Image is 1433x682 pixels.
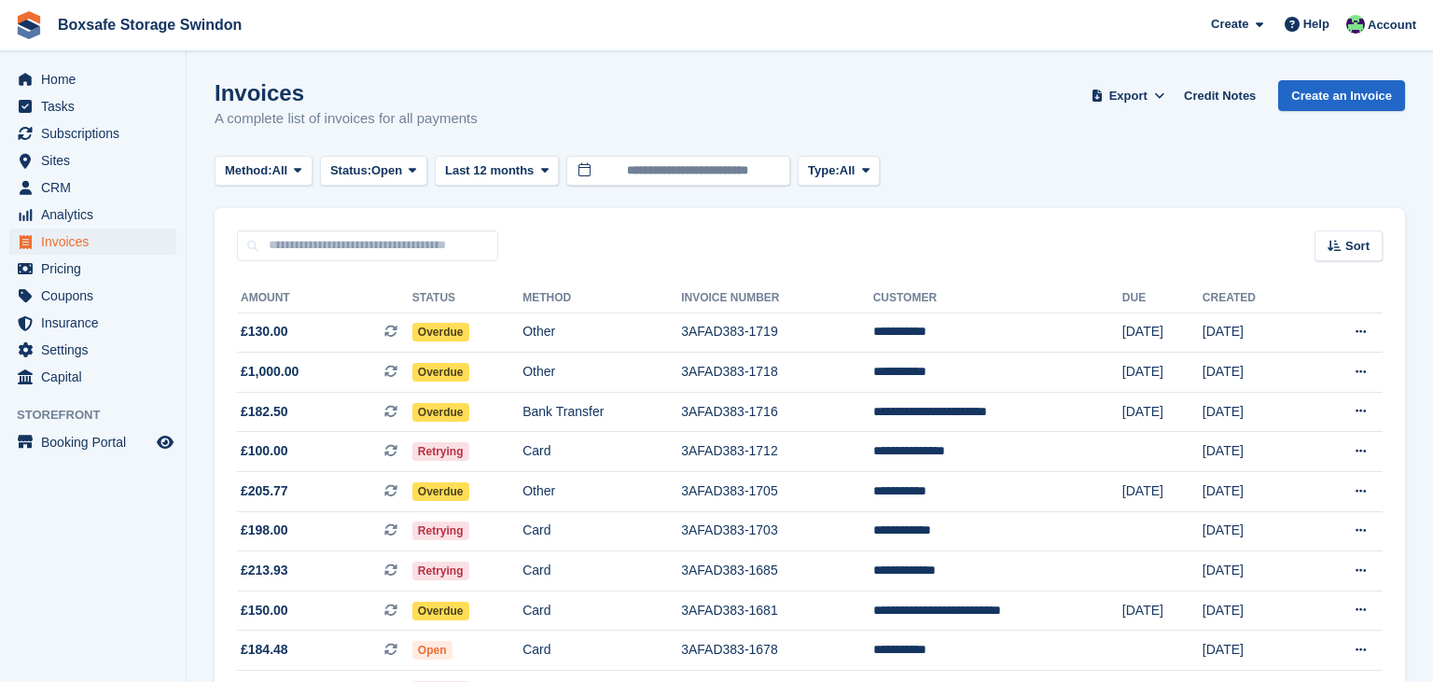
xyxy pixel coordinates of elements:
a: menu [9,66,176,92]
span: All [840,161,856,180]
td: 3AFAD383-1678 [681,631,872,671]
span: All [272,161,288,180]
a: menu [9,337,176,363]
td: 3AFAD383-1716 [681,392,872,432]
td: Other [522,472,681,512]
th: Method [522,284,681,313]
span: Settings [41,337,153,363]
span: £213.93 [241,561,288,580]
p: A complete list of invoices for all payments [215,108,478,130]
th: Amount [237,284,412,313]
td: [DATE] [1203,432,1306,472]
a: menu [9,283,176,309]
span: Help [1303,15,1329,34]
th: Status [412,284,522,313]
span: Overdue [412,602,469,620]
span: Coupons [41,283,153,309]
span: Capital [41,364,153,390]
td: [DATE] [1122,313,1203,353]
a: menu [9,429,176,455]
span: £100.00 [241,441,288,461]
th: Customer [873,284,1122,313]
a: menu [9,229,176,255]
span: Storefront [17,406,186,425]
td: [DATE] [1203,353,1306,393]
span: £205.77 [241,481,288,501]
td: 3AFAD383-1718 [681,353,872,393]
th: Created [1203,284,1306,313]
span: Last 12 months [445,161,534,180]
span: Analytics [41,202,153,228]
span: Overdue [412,403,469,422]
span: Create [1211,15,1248,34]
td: 3AFAD383-1703 [681,511,872,551]
span: Status: [330,161,371,180]
td: [DATE] [1203,511,1306,551]
td: [DATE] [1122,472,1203,512]
td: 3AFAD383-1712 [681,432,872,472]
span: £1,000.00 [241,362,299,382]
a: menu [9,202,176,228]
span: £184.48 [241,640,288,660]
button: Method: All [215,156,313,187]
span: Pricing [41,256,153,282]
span: Booking Portal [41,429,153,455]
span: £198.00 [241,521,288,540]
span: Export [1109,87,1148,105]
td: [DATE] [1122,392,1203,432]
img: stora-icon-8386f47178a22dfd0bd8f6a31ec36ba5ce8667c1dd55bd0f319d3a0aa187defe.svg [15,11,43,39]
img: Kim Virabi [1346,15,1365,34]
th: Invoice Number [681,284,872,313]
td: Other [522,313,681,353]
a: Credit Notes [1176,80,1263,111]
td: Card [522,551,681,592]
span: Overdue [412,363,469,382]
td: [DATE] [1122,353,1203,393]
a: Preview store [154,431,176,453]
span: Overdue [412,482,469,501]
td: Card [522,591,681,631]
a: menu [9,147,176,174]
button: Type: All [798,156,880,187]
span: Retrying [412,562,469,580]
td: 3AFAD383-1681 [681,591,872,631]
td: 3AFAD383-1685 [681,551,872,592]
a: menu [9,310,176,336]
td: [DATE] [1203,631,1306,671]
span: Sites [41,147,153,174]
span: Open [371,161,402,180]
td: [DATE] [1203,392,1306,432]
td: 3AFAD383-1705 [681,472,872,512]
span: Overdue [412,323,469,341]
a: menu [9,364,176,390]
span: £150.00 [241,601,288,620]
td: [DATE] [1203,551,1306,592]
a: menu [9,120,176,146]
td: [DATE] [1203,472,1306,512]
span: Retrying [412,442,469,461]
a: menu [9,256,176,282]
a: menu [9,93,176,119]
span: £130.00 [241,322,288,341]
h1: Invoices [215,80,478,105]
span: Invoices [41,229,153,255]
td: Card [522,511,681,551]
a: Create an Invoice [1278,80,1405,111]
span: Tasks [41,93,153,119]
td: [DATE] [1203,313,1306,353]
td: Card [522,432,681,472]
button: Status: Open [320,156,427,187]
span: Account [1368,16,1416,35]
button: Export [1087,80,1169,111]
button: Last 12 months [435,156,559,187]
td: Bank Transfer [522,392,681,432]
span: Type: [808,161,840,180]
td: [DATE] [1122,591,1203,631]
td: Other [522,353,681,393]
span: Home [41,66,153,92]
span: Subscriptions [41,120,153,146]
td: [DATE] [1203,591,1306,631]
span: CRM [41,174,153,201]
td: Card [522,631,681,671]
td: 3AFAD383-1719 [681,313,872,353]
